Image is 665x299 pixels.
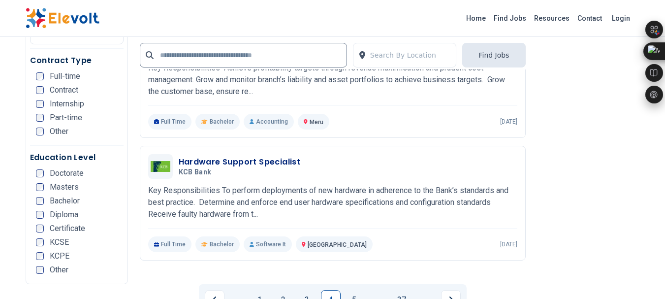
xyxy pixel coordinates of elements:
[36,114,44,122] input: Part-time
[50,100,84,108] span: Internship
[36,128,44,135] input: Other
[530,10,573,26] a: Resources
[148,62,517,98] p: Key Responsibilities Achieve profitability targets through revenue maximisation and prudent cost ...
[36,169,44,177] input: Doctorate
[36,238,44,246] input: KCSE
[36,266,44,274] input: Other
[500,240,517,248] p: [DATE]
[36,72,44,80] input: Full-time
[50,252,69,260] span: KCPE
[36,197,44,205] input: Bachelor
[606,8,636,28] a: Login
[573,10,606,26] a: Contact
[210,118,234,126] span: Bachelor
[148,185,517,220] p: Key Responsibilities To perform deployments of new hardware in adherence to the Bank’s standards ...
[50,197,80,205] span: Bachelor
[179,156,301,168] h3: Hardware Support Specialist
[36,86,44,94] input: Contract
[26,8,99,29] img: Elevolt
[500,118,517,126] p: [DATE]
[36,225,44,233] input: Certificate
[244,236,292,252] p: Software It
[50,183,79,191] span: Masters
[50,169,84,177] span: Doctorate
[50,211,78,219] span: Diploma
[179,168,212,177] span: KCB Bank
[151,161,170,172] img: KCB Bank
[148,154,517,252] a: KCB BankHardware Support SpecialistKCB BankKey Responsibilities To perform deployments of new har...
[50,266,68,274] span: Other
[50,72,80,80] span: Full-time
[310,119,323,126] span: Meru
[36,252,44,260] input: KCPE
[36,211,44,219] input: Diploma
[210,240,234,248] span: Bachelor
[50,128,68,135] span: Other
[148,236,192,252] p: Full Time
[50,114,82,122] span: Part-time
[50,238,69,246] span: KCSE
[30,55,124,66] h5: Contract Type
[616,252,665,299] iframe: Chat Widget
[36,183,44,191] input: Masters
[50,86,78,94] span: Contract
[462,43,525,67] button: Find Jobs
[148,32,517,130] a: KCB BankBranch Manager MeruKCB BankKey Responsibilities Achieve profitability targets through rev...
[244,114,294,130] p: Accounting
[462,10,490,26] a: Home
[148,114,192,130] p: Full Time
[30,152,124,164] h5: Education Level
[36,100,44,108] input: Internship
[490,10,530,26] a: Find Jobs
[308,241,367,248] span: [GEOGRAPHIC_DATA]
[50,225,85,233] span: Certificate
